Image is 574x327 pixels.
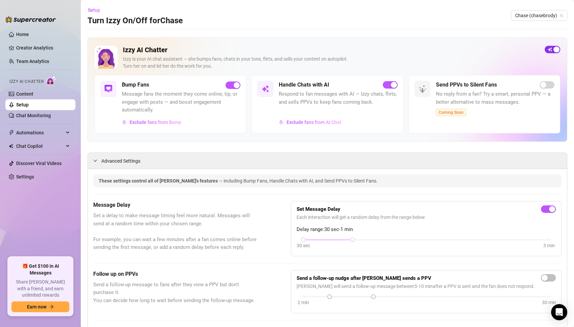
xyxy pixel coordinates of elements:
span: expanded [93,159,97,163]
h3: Turn Izzy On/Off for Chase [88,15,183,26]
span: Chat Copilot [16,141,64,152]
span: arrow-right [49,304,54,309]
span: Message fans the moment they come online, tip, or engage with posts — and boost engagement automa... [122,90,240,114]
a: Team Analytics [16,59,49,64]
h5: Bump Fans [122,81,149,89]
h5: Send PPVs to Silent Fans [436,81,497,89]
a: Chat Monitoring [16,113,51,118]
img: svg%3e [261,85,269,93]
strong: Send a follow-up nudge after [PERSON_NAME] sends a PPV [297,275,431,281]
span: Delay range: 30 sec - 1 min [297,226,556,234]
a: Settings [16,174,34,179]
button: Exclude fans from AI Chat [279,117,342,128]
span: No reply from a fan? Try a smart, personal PPV — a better alternative to mass messages. [436,90,554,106]
span: Coming Soon [436,109,466,116]
div: Izzy is your AI chat assistant — she bumps fans, chats in your tone, flirts, and sells your conte... [123,56,539,70]
a: Content [16,91,33,97]
span: Share [PERSON_NAME] with a friend, and earn unlimited rewards [11,279,69,299]
span: Send a follow-up message to fans after they view a PPV but don't purchase it. You can decide how ... [93,281,257,305]
span: Automations [16,127,64,138]
a: Home [16,32,29,37]
button: Earn nowarrow-right [11,301,69,312]
a: Setup [16,102,29,107]
span: Each interaction will get a random delay from the range below. [297,214,556,221]
span: Chase (chasebrody) [515,10,563,21]
span: Set a delay to make message timing feel more natural. Messages will send at a random time within ... [93,212,257,252]
img: svg%3e [122,120,127,125]
div: 30 sec [297,242,310,249]
div: 30 min [542,299,556,306]
span: team [560,13,564,18]
span: Setup [88,7,100,13]
img: Izzy AI Chatter [95,46,117,69]
strong: Set Message Delay [297,206,340,212]
h5: Follow up on PPVs [93,270,257,278]
span: Earn now [27,304,46,309]
img: AI Chatter [46,76,57,86]
h5: Handle Chats with AI [279,81,329,89]
span: [PERSON_NAME] will send a follow-up message between 5 - 10 min after a PPV is sent and the fan do... [297,283,556,290]
button: Setup [88,5,106,15]
img: svg%3e [279,120,284,125]
a: Creator Analytics [16,42,70,53]
span: — including Bump Fans, Handle Chats with AI, and Send PPVs to Silent Fans. [219,178,378,184]
img: svg%3e [418,85,427,93]
span: Izzy AI Chatter [9,78,43,85]
img: logo-BBDzfeDw.svg [5,16,56,23]
div: 3 min [543,242,555,249]
a: Discover Viral Videos [16,161,62,166]
div: Open Intercom Messenger [551,304,567,320]
img: svg%3e [104,85,112,93]
span: Advanced Settings [101,157,140,165]
span: Exclude fans from Bump [130,120,181,125]
span: 🎁 Get $100 in AI Messages [11,263,69,276]
h2: Izzy AI Chatter [123,46,539,54]
span: thunderbolt [9,130,14,135]
button: Exclude fans from Bump [122,117,182,128]
div: expanded [93,157,101,164]
img: Chat Copilot [9,144,13,149]
div: 2 min [298,299,309,306]
span: Exclude fans from AI Chat [286,120,341,125]
span: Respond to fan messages with AI — Izzy chats, flirts, and sells PPVs to keep fans coming back. [279,90,397,106]
span: These settings control all of [PERSON_NAME]'s features [99,178,219,184]
h5: Message Delay [93,201,257,209]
